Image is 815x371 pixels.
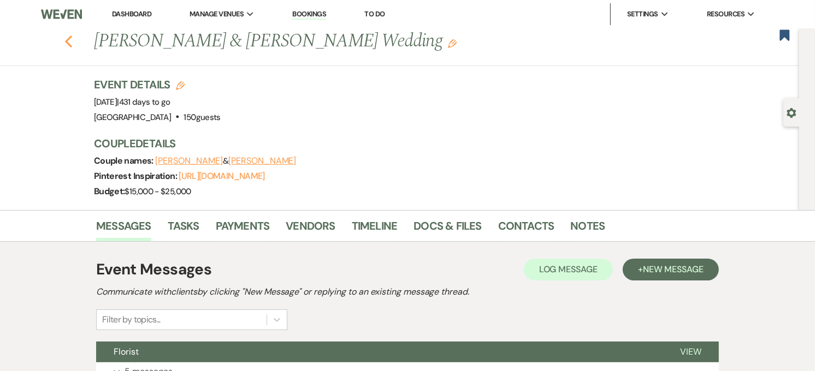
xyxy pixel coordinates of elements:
button: [PERSON_NAME] [228,157,296,165]
button: [PERSON_NAME] [155,157,223,165]
h1: Event Messages [96,258,211,281]
h2: Communicate with clients by clicking "New Message" or replying to an existing message thread. [96,285,719,298]
span: $15,000 - $25,000 [125,186,191,197]
span: 431 days to go [119,97,170,107]
div: Filter by topics... [102,313,161,326]
span: | [117,97,170,107]
button: Florist [96,342,663,362]
a: To Do [364,9,385,19]
span: Budget: [94,185,125,197]
button: View [663,342,719,362]
span: [GEOGRAPHIC_DATA] [94,112,171,123]
a: Tasks [168,217,199,241]
img: Weven Logo [41,3,82,26]
span: 150 guests [184,112,221,123]
span: Log Message [539,264,598,275]
h1: [PERSON_NAME] & [PERSON_NAME] Wedding [94,28,583,55]
a: Timeline [352,217,398,241]
button: +New Message [623,259,719,280]
span: View [680,346,701,357]
a: Vendors [286,217,335,241]
h3: Couple Details [94,136,706,151]
span: Pinterest Inspiration: [94,170,179,182]
a: Docs & Files [414,217,481,241]
button: Open lead details [787,107,796,117]
a: [URL][DOMAIN_NAME] [179,170,264,182]
span: Resources [707,9,745,20]
button: Edit [448,38,457,48]
a: Messages [96,217,151,241]
span: & [155,155,296,166]
a: Contacts [498,217,554,241]
a: Payments [216,217,270,241]
span: Manage Venues [190,9,244,20]
h3: Event Details [94,77,221,92]
a: Notes [570,217,605,241]
a: Dashboard [112,9,151,19]
span: [DATE] [94,97,170,107]
span: Settings [627,9,658,20]
span: Florist [114,346,139,357]
button: Log Message [524,259,613,280]
span: New Message [643,264,704,275]
span: Couple names: [94,155,155,166]
a: Bookings [292,9,326,20]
